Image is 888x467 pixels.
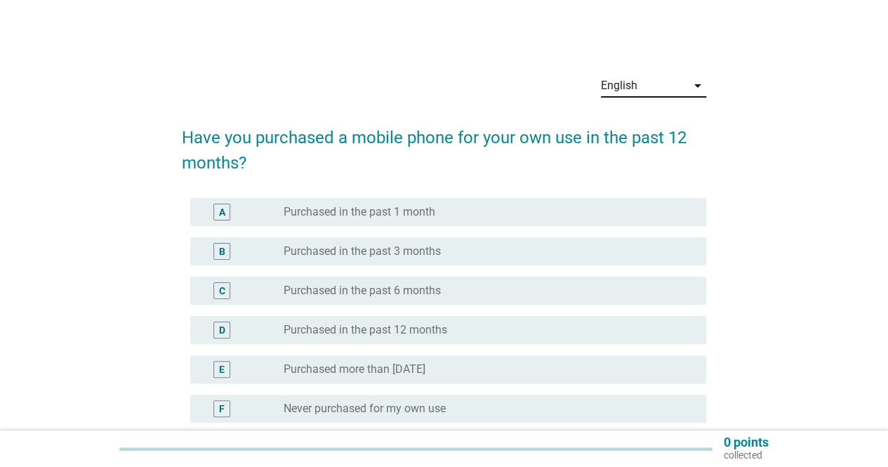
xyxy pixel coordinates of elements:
[284,323,447,337] label: Purchased in the past 12 months
[689,77,706,94] i: arrow_drop_down
[724,449,769,461] p: collected
[219,323,225,338] div: D
[724,436,769,449] p: 0 points
[219,284,225,298] div: C
[601,79,637,92] div: English
[284,362,425,376] label: Purchased more than [DATE]
[284,402,446,416] label: Never purchased for my own use
[182,111,706,176] h2: Have you purchased a mobile phone for your own use in the past 12 months?
[284,244,441,258] label: Purchased in the past 3 months
[219,244,225,259] div: B
[219,362,225,377] div: E
[219,402,225,416] div: F
[284,284,441,298] label: Purchased in the past 6 months
[284,205,435,219] label: Purchased in the past 1 month
[219,205,225,220] div: A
